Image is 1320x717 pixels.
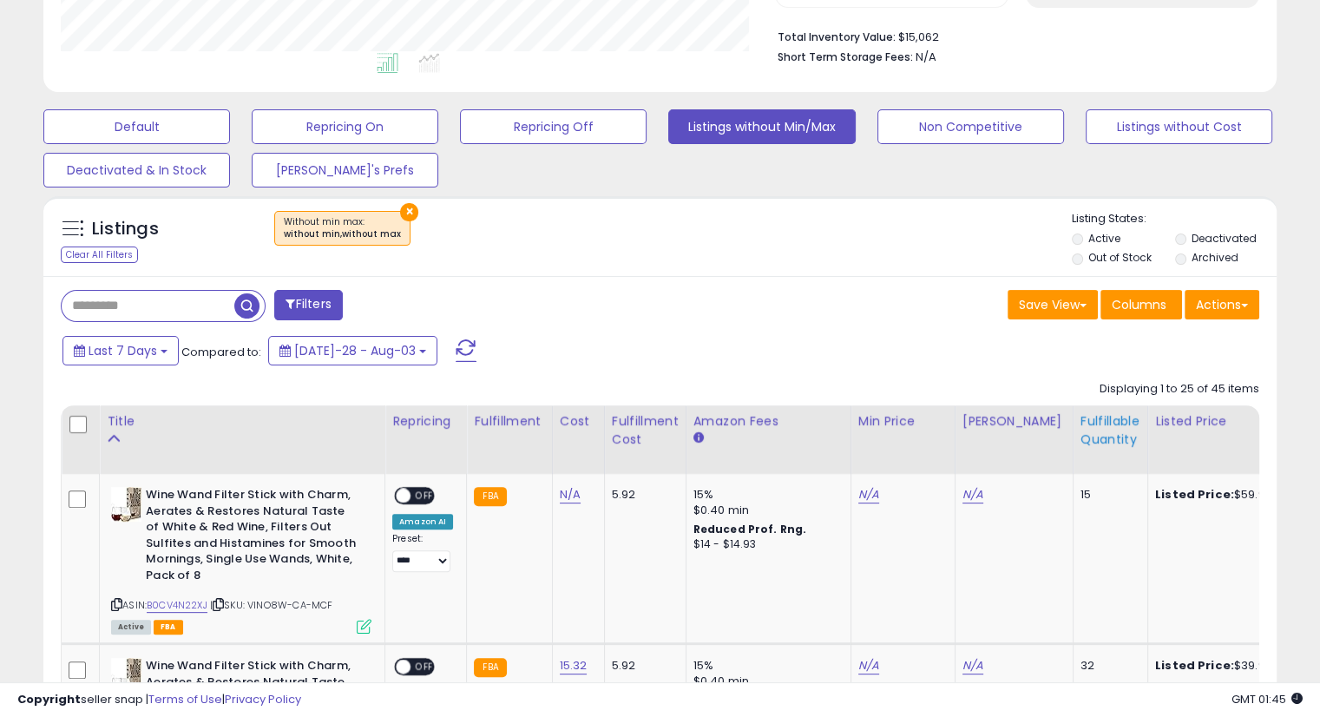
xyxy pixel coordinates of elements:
button: Repricing Off [460,109,647,144]
a: B0CV4N22XJ [147,598,207,613]
span: OFF [410,660,438,674]
a: N/A [560,486,581,503]
a: N/A [962,657,983,674]
div: 5.92 [612,487,673,503]
button: Filters [274,290,342,320]
button: Listings without Cost [1086,109,1272,144]
span: Columns [1112,296,1166,313]
div: Amazon Fees [693,412,844,431]
b: Wine Wand Filter Stick with Charm, Aerates & Restores Natural Taste of White & Red Wine, Filters ... [146,487,357,588]
div: Fulfillment Cost [612,412,679,449]
div: Fulfillable Quantity [1080,412,1140,449]
a: N/A [962,486,983,503]
div: 15% [693,658,837,674]
b: Total Inventory Value: [778,30,896,44]
span: [DATE]-28 - Aug-03 [294,342,416,359]
div: Amazon AI [392,514,453,530]
div: Fulfillment [474,412,544,431]
a: 15.32 [560,657,588,674]
a: Terms of Use [148,691,222,707]
span: All listings currently available for purchase on Amazon [111,620,151,635]
li: $15,062 [778,25,1246,46]
span: OFF [410,489,438,503]
button: Deactivated & In Stock [43,153,230,187]
span: Last 7 Days [89,342,157,359]
b: Short Term Storage Fees: [778,49,913,64]
button: Last 7 Days [62,336,179,365]
div: Preset: [392,533,453,572]
div: $0.40 min [693,503,837,518]
button: [PERSON_NAME]'s Prefs [252,153,438,187]
button: Listings without Min/Max [668,109,855,144]
button: Non Competitive [877,109,1064,144]
div: Listed Price [1155,412,1305,431]
button: × [400,203,418,221]
b: Listed Price: [1155,657,1234,674]
div: 32 [1080,658,1134,674]
div: Repricing [392,412,459,431]
b: Reduced Prof. Rng. [693,522,807,536]
small: FBA [474,487,506,506]
div: 15% [693,487,837,503]
h5: Listings [92,217,159,241]
button: Repricing On [252,109,438,144]
div: [PERSON_NAME] [962,412,1066,431]
b: Listed Price: [1155,486,1234,503]
img: 51xXU0xuerL._SL40_.jpg [111,487,141,522]
button: Default [43,109,230,144]
small: Amazon Fees. [693,431,704,446]
div: Cost [560,412,597,431]
div: Min Price [858,412,948,431]
div: Displaying 1 to 25 of 45 items [1100,381,1259,398]
button: Columns [1100,290,1182,319]
button: [DATE]-28 - Aug-03 [268,336,437,365]
a: Privacy Policy [225,691,301,707]
span: | SKU: VINO8W-CA-MCF [210,598,332,612]
div: Clear All Filters [61,247,138,263]
a: N/A [858,657,879,674]
label: Archived [1191,250,1238,265]
div: 5.92 [612,658,673,674]
label: Deactivated [1191,231,1256,246]
button: Actions [1185,290,1259,319]
strong: Copyright [17,691,81,707]
span: 2025-08-11 01:45 GMT [1231,691,1303,707]
a: N/A [858,486,879,503]
p: Listing States: [1072,211,1277,227]
button: Save View [1008,290,1098,319]
div: $14 - $14.93 [693,537,837,552]
div: 15 [1080,487,1134,503]
div: $59.99 [1155,487,1299,503]
label: Active [1088,231,1120,246]
div: $39.99 [1155,658,1299,674]
div: ASIN: [111,487,371,632]
small: FBA [474,658,506,677]
div: seller snap | | [17,692,301,708]
span: N/A [916,49,936,65]
div: Title [107,412,378,431]
div: without min,without max [284,228,401,240]
label: Out of Stock [1088,250,1152,265]
span: FBA [154,620,183,635]
span: Without min max : [284,215,401,241]
img: 51xXU0xuerL._SL40_.jpg [111,658,141,693]
span: Compared to: [181,344,261,360]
